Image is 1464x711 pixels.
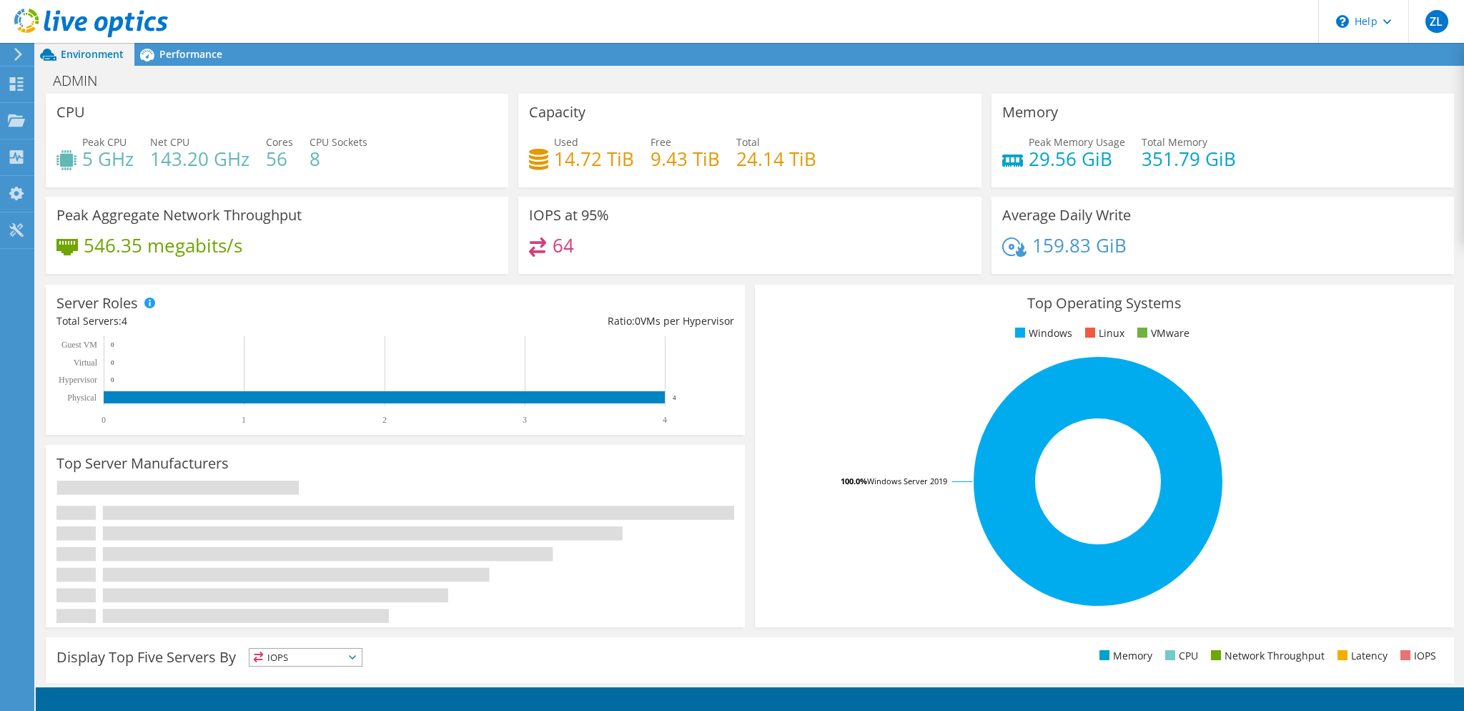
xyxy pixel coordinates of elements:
span: Net CPU [150,135,189,149]
h4: 24.14 TiB [736,151,816,167]
h4: 5 GHz [82,151,134,167]
span: Total Memory [1142,135,1207,149]
span: Peak Memory Usage [1029,135,1125,149]
text: 4 [673,394,676,401]
h4: 9.43 TiB [651,151,720,167]
text: 0 [111,341,114,348]
h3: Capacity [529,104,585,120]
li: Windows [1012,325,1072,341]
span: 4 [122,314,127,328]
h4: 143.20 GHz [150,151,249,167]
span: 0 [635,314,640,328]
span: Performance [159,47,222,61]
span: ZL [1425,10,1448,33]
svg: \n [1336,15,1349,28]
text: Virtual [74,358,98,368]
span: Free [651,135,671,149]
li: Latency [1334,648,1388,664]
text: 0 [111,359,114,366]
h3: Top Server Manufacturers [56,456,229,471]
li: Memory [1096,648,1152,664]
span: Used [554,135,578,149]
span: Environment [61,47,124,61]
text: 2 [382,415,387,425]
text: Physical [67,393,97,403]
h4: 14.72 TiB [554,151,634,167]
text: 0 [111,376,114,383]
h3: CPU [56,104,85,120]
h4: 8 [310,151,367,167]
tspan: Windows Server 2019 [867,476,947,486]
text: 3 [523,415,527,425]
li: Network Throughput [1207,648,1325,664]
h3: Server Roles [56,295,138,311]
text: 4 [663,415,667,425]
h4: 546.35 megabits/s [84,237,242,253]
div: Total Servers: [56,313,395,329]
div: Ratio: VMs per Hypervisor [395,313,734,329]
text: Guest VM [61,340,97,350]
h4: 159.83 GiB [1032,237,1127,253]
text: Hypervisor [59,375,97,385]
li: VMware [1134,325,1189,341]
li: IOPS [1397,648,1436,664]
h3: Memory [1002,104,1058,120]
h4: 64 [553,237,574,253]
li: Linux [1082,325,1124,341]
tspan: 100.0% [841,476,867,486]
h3: Peak Aggregate Network Throughput [56,207,302,223]
h4: 351.79 GiB [1142,151,1236,167]
text: 1 [242,415,246,425]
h4: 29.56 GiB [1029,151,1125,167]
h3: Average Daily Write [1002,207,1131,223]
span: Peak CPU [82,135,127,149]
span: CPU Sockets [310,135,367,149]
h4: 56 [266,151,293,167]
h1: ADMIN [46,73,119,89]
span: Cores [266,135,293,149]
span: Total [736,135,760,149]
h3: Top Operating Systems [766,295,1443,311]
h3: IOPS at 95% [529,207,609,223]
text: 0 [102,415,106,425]
span: IOPS [249,649,362,666]
li: CPU [1162,648,1198,664]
